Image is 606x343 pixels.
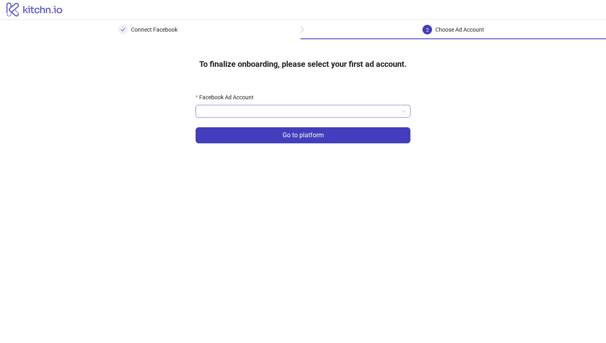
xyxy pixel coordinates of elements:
input: Facebook Ad Account [200,105,398,117]
span: check [121,27,125,32]
button: Go to platform [196,127,410,143]
span: 2 [426,27,429,33]
div: Choose Ad Account [435,25,484,34]
h4: To finalize onboarding, please select your first ad account. [186,52,420,76]
label: Facebook Ad Account [196,93,259,102]
div: Connect Facebook [131,25,178,34]
span: Go to platform [283,132,324,139]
